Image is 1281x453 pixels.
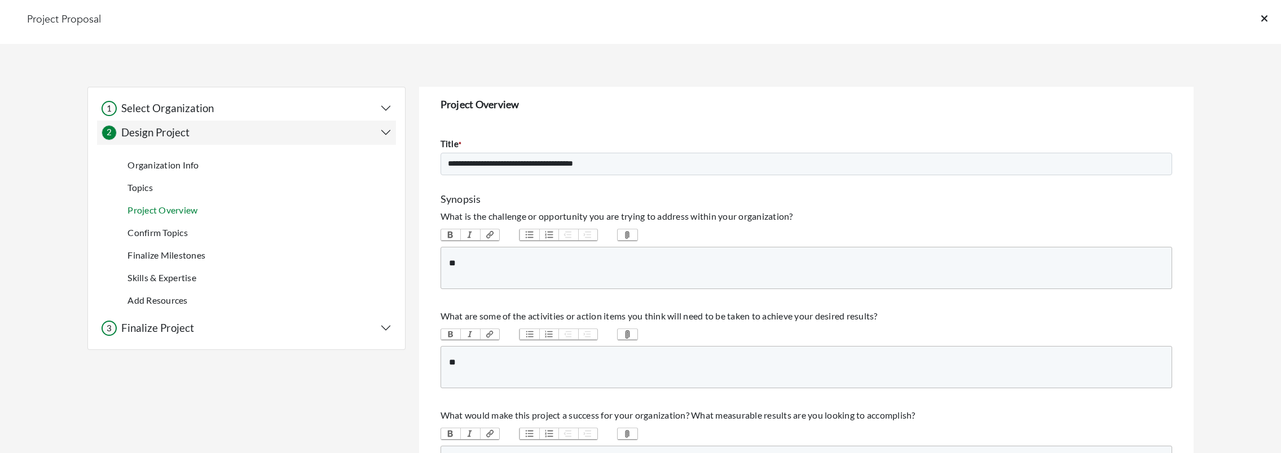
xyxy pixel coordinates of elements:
button: Link [480,329,500,340]
h4: Synopsis [441,193,1172,206]
p: What would make this project a success for your organization? What measurable results are you loo... [441,408,1172,422]
button: 3 Finalize Project [102,321,391,336]
button: Bold [441,329,461,340]
button: 2 Design Project [102,125,391,140]
h5: Select Organization [117,102,214,115]
button: 1 Select Organization [102,101,391,116]
div: 1 [102,101,117,116]
button: Numbers [539,329,559,340]
button: Italic [460,329,480,340]
h5: Finalize Project [117,322,194,335]
div: 3 [102,321,117,336]
button: Italic [460,428,480,439]
p: What is the challenge or opportunity you are trying to address within your organization? [441,210,1172,223]
button: Increase Level [578,229,598,241]
button: Bold [441,428,461,439]
div: 2 [102,125,117,140]
button: Increase Level [578,428,598,439]
button: Decrease Level [558,229,578,241]
h4: Project Overview [441,99,1172,111]
button: Numbers [539,229,559,241]
button: Bullets [520,329,539,340]
button: Decrease Level [558,428,578,439]
button: Link [480,229,500,241]
button: Decrease Level [558,329,578,340]
abbr: required [459,140,461,149]
h5: Design Project [117,126,190,139]
button: Attach Files [618,329,637,340]
button: Bullets [520,229,539,241]
button: Numbers [539,428,559,439]
button: Link [480,428,500,439]
button: Italic [460,229,480,241]
button: Attach Files [618,428,637,439]
p: What are some of the activities or action items you think will need to be taken to achieve your d... [441,309,1172,323]
button: Attach Files [618,229,637,241]
button: Bullets [520,428,539,439]
label: Title [441,137,462,150]
button: Increase Level [578,329,598,340]
button: Bold [441,229,461,241]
